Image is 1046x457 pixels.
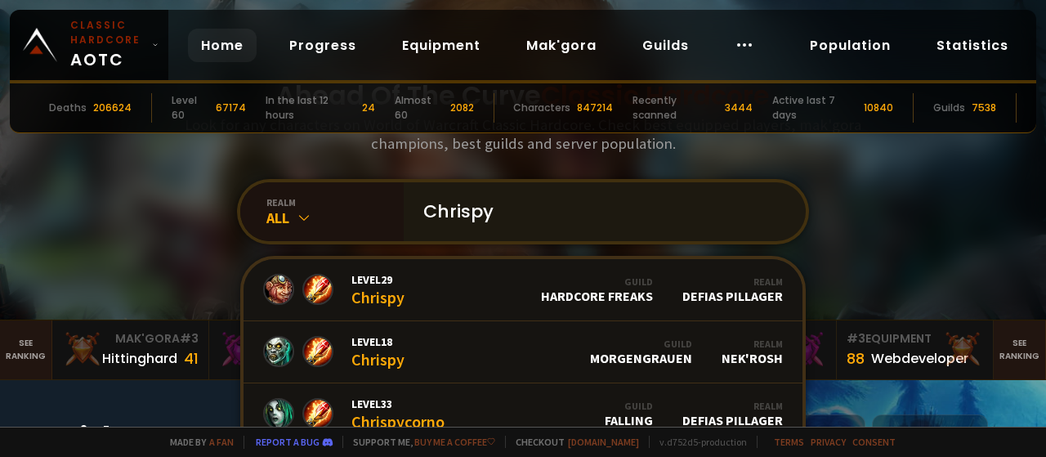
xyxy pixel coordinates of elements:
[10,10,168,80] a: Classic HardcoreAOTC
[351,272,405,287] span: Level 29
[605,400,653,428] div: Falling
[351,397,445,411] span: Level 33
[93,101,132,115] div: 206624
[351,334,405,349] span: Level 18
[351,334,405,370] div: Chrispy
[209,436,234,448] a: a fan
[722,338,783,350] div: Realm
[413,182,786,241] input: Search a character...
[216,101,246,115] div: 67174
[52,320,209,379] a: Mak'Gora#3Hittinghard41
[256,436,320,448] a: Report a bug
[811,436,846,448] a: Privacy
[541,276,653,288] div: Guild
[577,101,613,115] div: 847214
[590,338,692,350] div: Guild
[505,436,639,448] span: Checkout
[219,330,355,347] div: Mak'Gora
[954,424,968,441] small: EU
[872,414,988,450] div: Stitches
[266,196,404,208] div: realm
[847,330,983,347] div: Equipment
[70,18,145,72] span: AOTC
[541,276,653,304] div: Hardcore Freaks
[629,29,702,62] a: Guilds
[682,276,783,288] div: Realm
[852,436,896,448] a: Consent
[923,29,1021,62] a: Statistics
[62,330,199,347] div: Mak'Gora
[797,29,904,62] a: Population
[70,18,145,47] small: Classic Hardcore
[184,347,199,370] div: 41
[649,436,747,448] span: v. d752d5 - production
[342,436,495,448] span: Support me,
[513,101,570,115] div: Characters
[450,101,474,115] div: 2082
[682,276,783,304] div: Defias Pillager
[837,320,994,379] a: #3Equipment88Webdeveloper
[362,101,375,115] div: 24
[725,101,753,115] div: 3444
[722,338,783,366] div: Nek'Rosh
[605,400,653,412] div: Guild
[568,436,639,448] a: [DOMAIN_NAME]
[188,29,257,62] a: Home
[276,29,369,62] a: Progress
[682,400,783,428] div: Defias Pillager
[972,101,996,115] div: 7538
[178,115,868,153] h3: Look for any characters on World of Warcraft Classic Hardcore. Check best equipped players, mak'g...
[266,93,355,123] div: In the last 12 hours
[590,338,692,366] div: Morgengrauen
[933,101,965,115] div: Guilds
[414,436,495,448] a: Buy me a coffee
[244,321,802,383] a: Level18ChrispyGuildMorgengrauenRealmNek'Rosh
[266,208,404,227] div: All
[49,101,87,115] div: Deaths
[994,320,1046,379] a: Seeranking
[864,101,893,115] div: 10840
[209,320,366,379] a: Mak'Gora#2Rivench100
[180,330,199,347] span: # 3
[847,330,865,347] span: # 3
[774,436,804,448] a: Terms
[172,93,209,123] div: Level 60
[351,272,405,307] div: Chrispy
[389,29,494,62] a: Equipment
[847,347,865,370] div: 88
[682,400,783,412] div: Realm
[244,259,802,321] a: Level29ChrispyGuildHardcore FreaksRealmDefias Pillager
[772,93,857,123] div: Active last 7 days
[513,29,610,62] a: Mak'gora
[831,424,845,441] small: EU
[102,348,177,369] div: Hittinghard
[351,397,445,432] div: Chrispycorno
[871,348,968,369] div: Webdeveloper
[160,436,234,448] span: Made by
[633,93,718,123] div: Recently scanned
[244,383,802,446] a: Level33ChrispycornoGuildFallingRealmDefias Pillager
[395,93,444,123] div: Almost 60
